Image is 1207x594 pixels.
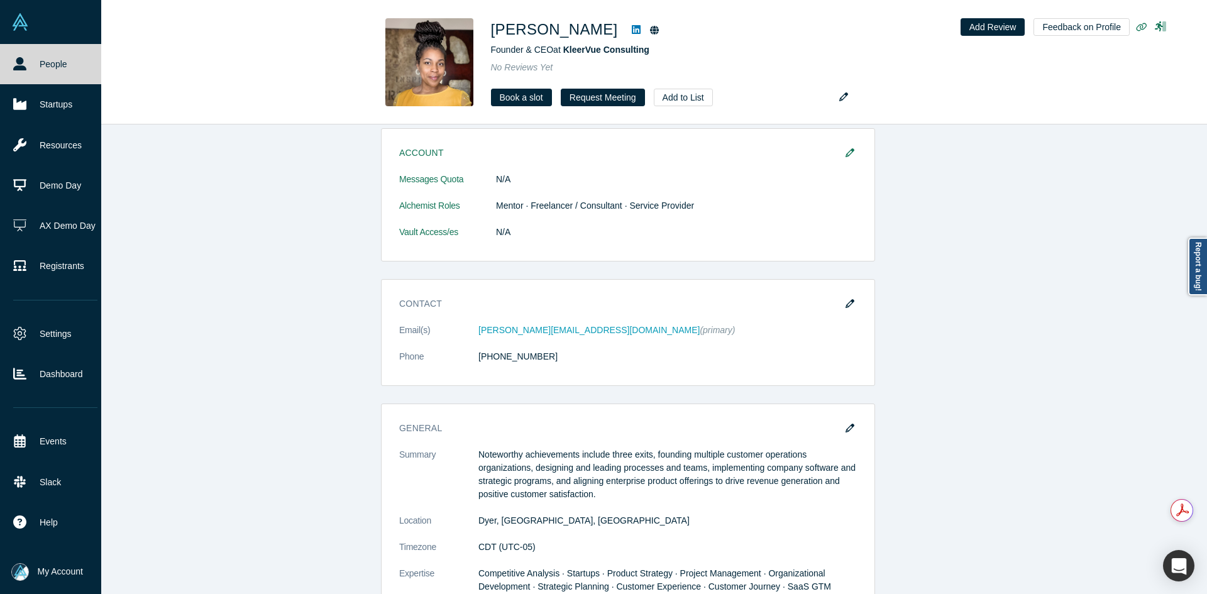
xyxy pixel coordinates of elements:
a: [PHONE_NUMBER] [478,351,558,361]
button: Feedback on Profile [1033,18,1130,36]
img: Krystal Rogers's Profile Image [385,18,473,106]
dt: Alchemist Roles [399,199,496,226]
dd: CDT (UTC-05) [478,541,857,554]
dd: Mentor · Freelancer / Consultant · Service Provider [496,199,857,212]
span: Help [40,516,58,529]
button: Add Review [961,18,1025,36]
dt: Summary [399,448,478,514]
span: No Reviews Yet [491,62,553,72]
dt: Email(s) [399,324,478,350]
dd: Dyer, [GEOGRAPHIC_DATA], [GEOGRAPHIC_DATA] [478,514,857,527]
img: Alchemist Vault Logo [11,13,29,31]
dt: Location [399,514,478,541]
button: My Account [11,563,83,581]
h3: General [399,422,839,435]
dd: N/A [496,173,857,186]
dt: Messages Quota [399,173,496,199]
h3: Account [399,146,839,160]
img: Mia Scott's Account [11,563,29,581]
a: [PERSON_NAME][EMAIL_ADDRESS][DOMAIN_NAME] [478,325,700,335]
dd: N/A [496,226,857,239]
p: Noteworthy achievements include three exits, founding multiple customer operations organizations,... [478,448,857,501]
button: Request Meeting [561,89,645,106]
h3: Contact [399,297,839,311]
a: Report a bug! [1188,238,1207,295]
dt: Vault Access/es [399,226,496,252]
span: My Account [38,565,83,578]
a: Book a slot [491,89,552,106]
dt: Phone [399,350,478,377]
button: Add to List [654,89,713,106]
span: Founder & CEO at [491,45,649,55]
span: (primary) [700,325,735,335]
h1: [PERSON_NAME] [491,18,618,41]
a: KleerVue Consulting [563,45,649,55]
dt: Timezone [399,541,478,567]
